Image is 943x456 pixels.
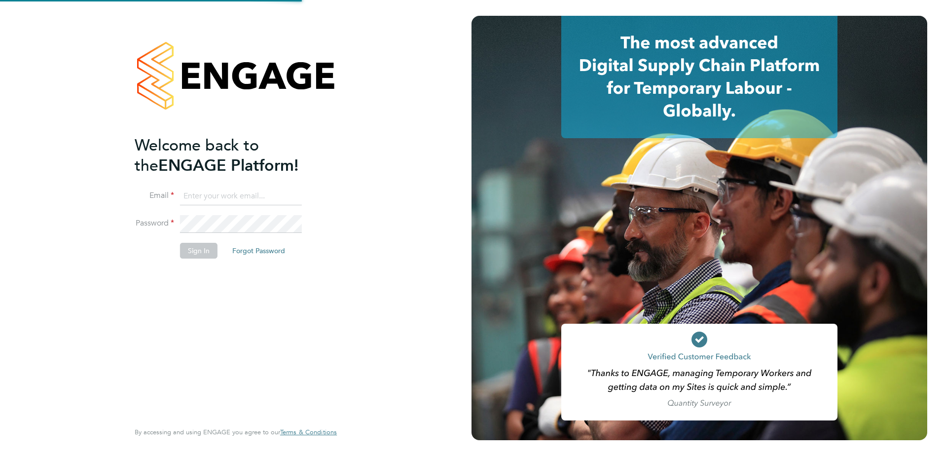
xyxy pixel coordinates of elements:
span: Welcome back to the [135,136,259,175]
label: Email [135,190,174,201]
button: Sign In [180,243,218,259]
label: Password [135,218,174,228]
h2: ENGAGE Platform! [135,135,327,176]
span: By accessing and using ENGAGE you agree to our [135,428,337,436]
input: Enter your work email... [180,188,302,205]
a: Terms & Conditions [280,428,337,436]
button: Forgot Password [224,243,293,259]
